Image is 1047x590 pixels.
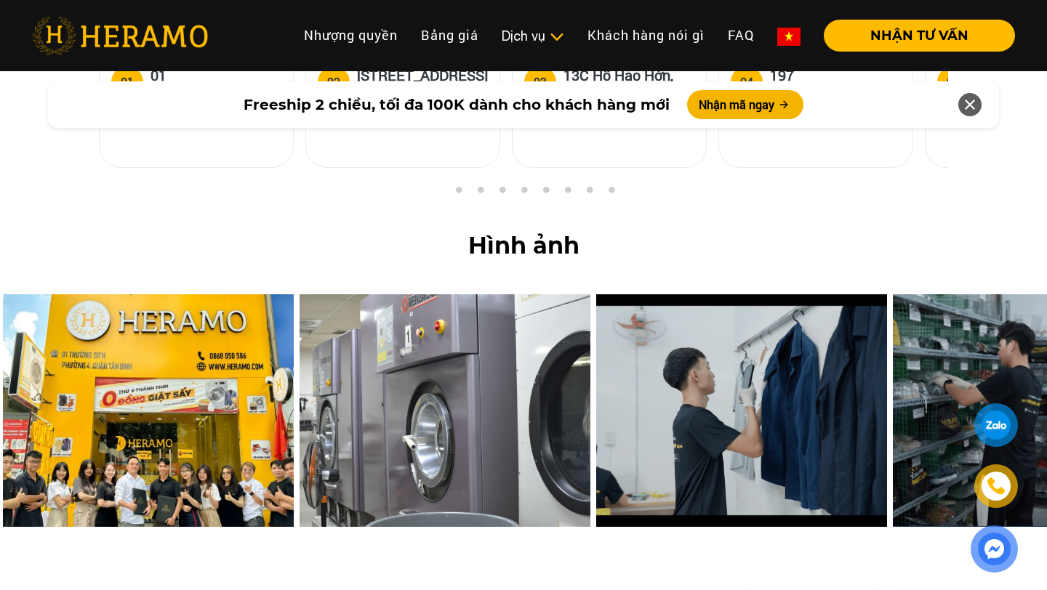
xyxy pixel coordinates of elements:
a: Nhượng quyền [292,20,409,51]
button: 1 [429,186,444,201]
button: 8 [582,186,596,201]
button: 3 [473,186,487,201]
button: 6 [538,186,553,201]
button: 4 [494,186,509,201]
a: Khách hàng nói gì [576,20,716,51]
a: NHẬN TƯ VẤN [812,29,1015,42]
button: Nhận mã ngay [687,90,803,119]
img: phone-icon [987,477,1005,495]
img: vn-flag.png [777,28,801,46]
a: phone-icon [975,465,1018,508]
h2: Hình ảnh [23,232,1024,259]
span: Freeship 2 chiều, tối đa 100K dành cho khách hàng mới [244,94,670,116]
button: 7 [560,186,574,201]
img: hinh-anh-desktop-1.jpg [3,294,294,527]
div: Dịch vụ [502,26,564,46]
button: 2 [451,186,465,201]
img: subToggleIcon [549,30,564,44]
img: hinh-anh-desktop-7.jpg [300,294,590,527]
img: heramo-logo.png [32,17,208,54]
img: hinh-anh-desktop-8.jpg [596,294,887,527]
button: NHẬN TƯ VẤN [824,20,1015,52]
button: 9 [603,186,618,201]
a: FAQ [716,20,766,51]
button: 5 [516,186,531,201]
a: Bảng giá [409,20,490,51]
